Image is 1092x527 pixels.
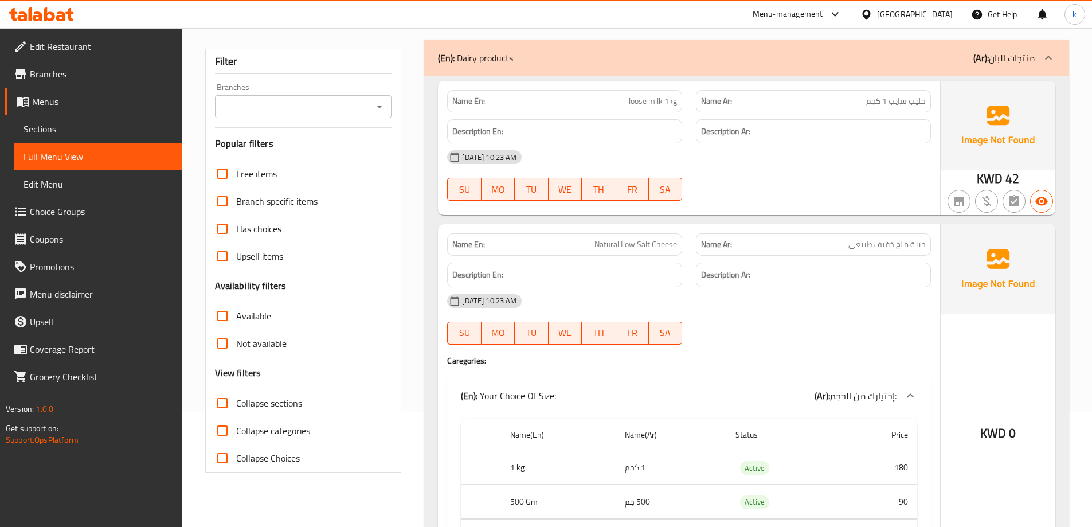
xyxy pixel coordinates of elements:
[653,181,678,198] span: SA
[519,325,543,341] span: TU
[653,325,678,341] span: SA
[515,322,548,345] button: TU
[6,401,34,416] span: Version:
[549,322,582,345] button: WE
[1030,190,1053,213] button: Available
[457,295,521,306] span: [DATE] 10:23 AM
[36,401,53,416] span: 1.0.0
[553,325,577,341] span: WE
[236,222,281,236] span: Has choices
[30,370,173,384] span: Grocery Checklist
[424,40,1069,76] div: (En): Dairy products(Ar):منتجات البان
[452,181,476,198] span: SU
[701,95,732,107] strong: Name Ar:
[30,260,173,274] span: Promotions
[30,232,173,246] span: Coupons
[1073,8,1077,21] span: k
[5,280,182,308] a: Menu disclaimer
[14,170,182,198] a: Edit Menu
[586,325,610,341] span: TH
[753,7,823,21] div: Menu-management
[582,322,615,345] button: TH
[438,49,455,67] b: (En):
[5,335,182,363] a: Coverage Report
[1003,190,1026,213] button: Not has choices
[30,67,173,81] span: Branches
[482,178,515,201] button: MO
[215,366,261,380] h3: View filters
[452,325,476,341] span: SU
[877,8,953,21] div: [GEOGRAPHIC_DATA]
[740,462,769,475] span: Active
[941,81,1055,170] img: Ae5nvW7+0k+MAAAAAElFTkSuQmCC
[30,205,173,218] span: Choice Groups
[486,181,510,198] span: MO
[5,88,182,115] a: Menus
[848,239,926,251] span: جبنة ملح خفيف طبيعى
[461,387,477,404] b: (En):
[830,387,897,404] span: إختيارك من الحجم:
[975,190,998,213] button: Purchased item
[740,495,769,509] div: Active
[5,363,182,391] a: Grocery Checklist
[948,190,970,213] button: Not branch specific item
[452,95,485,107] strong: Name En:
[1009,422,1016,444] span: 0
[5,253,182,280] a: Promotions
[840,419,917,451] th: Price
[616,451,726,485] td: 1 كجم
[515,178,548,201] button: TU
[447,178,481,201] button: SU
[973,49,989,67] b: (Ar):
[447,377,931,414] div: (En): Your Choice Of Size:(Ar):إختيارك من الحجم:
[24,150,173,163] span: Full Menu View
[582,178,615,201] button: TH
[941,224,1055,314] img: Ae5nvW7+0k+MAAAAAElFTkSuQmCC
[438,51,513,65] p: Dairy products
[236,451,300,465] span: Collapse Choices
[501,419,615,451] th: Name(En)
[30,40,173,53] span: Edit Restaurant
[977,167,1003,190] span: KWD
[14,115,182,143] a: Sections
[615,178,648,201] button: FR
[840,485,917,519] td: 90
[5,198,182,225] a: Choice Groups
[236,194,318,208] span: Branch specific items
[482,322,515,345] button: MO
[447,355,931,366] h4: Caregories:
[452,239,485,251] strong: Name En:
[236,309,271,323] span: Available
[452,124,503,139] strong: Description En:
[236,337,287,350] span: Not available
[24,122,173,136] span: Sections
[553,181,577,198] span: WE
[371,99,388,115] button: Open
[24,177,173,191] span: Edit Menu
[586,181,610,198] span: TH
[501,485,615,519] th: 500 Gm
[701,124,750,139] strong: Description Ar:
[215,279,287,292] h3: Availability filters
[30,315,173,329] span: Upsell
[452,268,503,282] strong: Description En:
[701,239,732,251] strong: Name Ar:
[5,225,182,253] a: Coupons
[740,495,769,509] span: Active
[32,95,173,108] span: Menus
[236,167,277,181] span: Free items
[815,387,830,404] b: (Ar):
[6,432,79,447] a: Support.OpsPlatform
[5,308,182,335] a: Upsell
[519,181,543,198] span: TU
[14,143,182,170] a: Full Menu View
[616,485,726,519] td: 500 جم
[215,137,392,150] h3: Popular filters
[726,419,840,451] th: Status
[649,322,682,345] button: SA
[620,325,644,341] span: FR
[461,389,556,403] p: Your Choice Of Size:
[649,178,682,201] button: SA
[5,60,182,88] a: Branches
